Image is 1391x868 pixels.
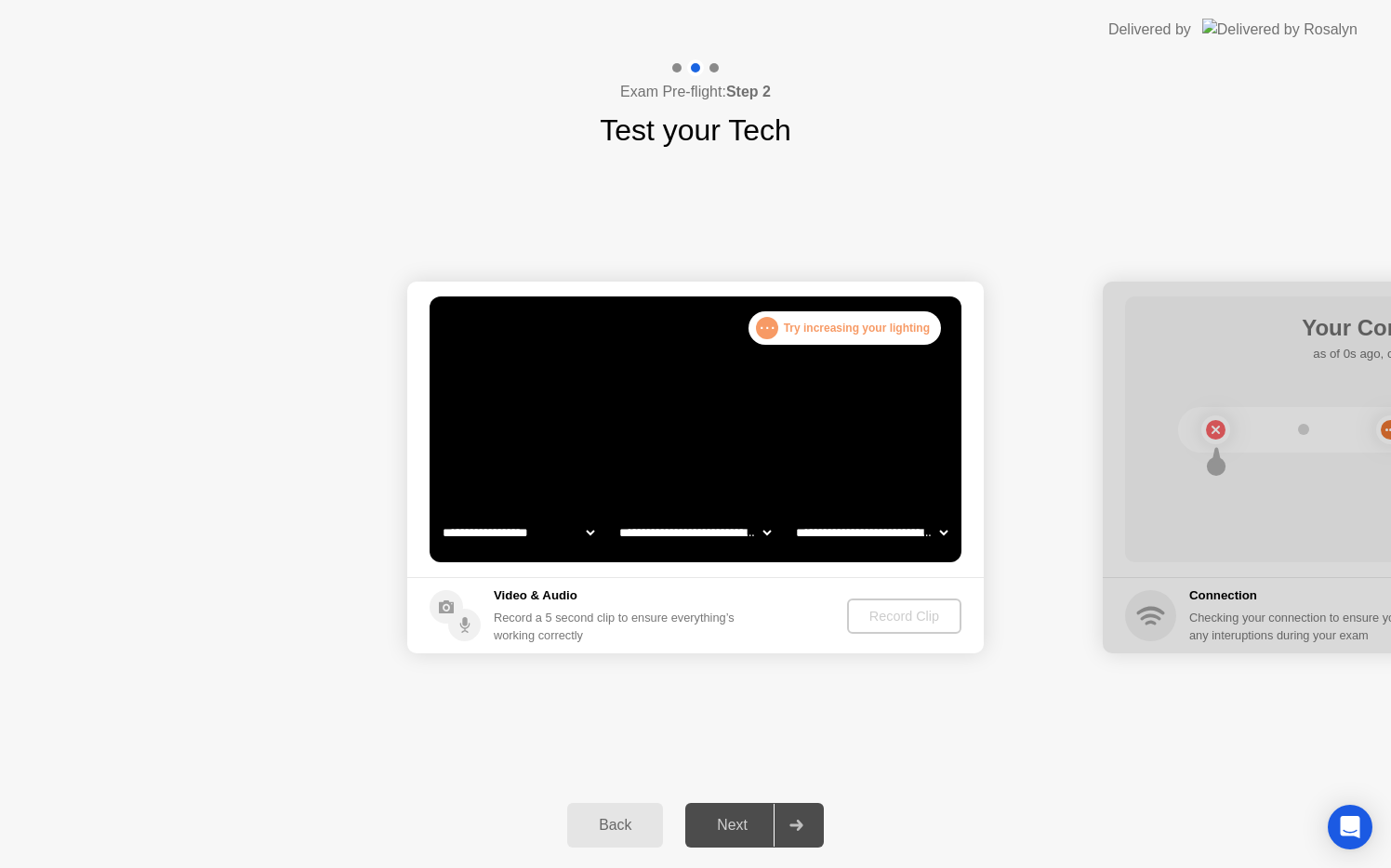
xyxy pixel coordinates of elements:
[1202,19,1358,40] img: Delivered by Rosalyn
[1328,805,1372,849] div: Open Intercom Messenger
[756,317,778,339] div: . . .
[748,311,941,345] div: Try increasing your lighting
[854,609,954,624] div: Record Clip
[726,84,771,99] b: Step 2
[620,81,771,103] h4: Exam Pre-flight:
[567,803,663,848] button: Back
[1108,19,1191,41] div: Delivered by
[691,817,774,834] div: Next
[573,817,657,834] div: Back
[685,803,824,848] button: Next
[847,598,961,634] button: Record Clip
[439,514,598,551] select: Available cameras
[792,514,951,551] select: Available microphones
[494,586,742,605] h5: Video & Audio
[600,108,791,152] h1: Test your Tech
[494,609,742,644] div: Record a 5 second clip to ensure everything’s working correctly
[616,514,775,551] select: Available speakers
